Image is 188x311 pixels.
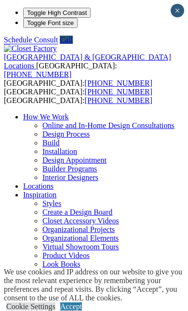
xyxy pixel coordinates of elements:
[6,302,55,311] a: Cookie Settings
[85,96,152,104] a: [PHONE_NUMBER]
[23,8,91,18] button: Toggle High Contrast
[42,217,119,225] a: Closet Accessory Videos
[42,234,119,242] a: Organizational Elements
[42,225,115,233] a: Organizational Projects
[171,4,184,17] button: Close
[4,36,58,44] a: Schedule Consult
[42,208,112,216] a: Create a Design Board
[4,62,152,87] span: [GEOGRAPHIC_DATA]: [GEOGRAPHIC_DATA]:
[60,36,73,44] a: Call
[42,260,81,268] a: Look Books
[42,199,61,207] a: Styles
[42,139,60,147] a: Build
[4,53,171,70] a: [GEOGRAPHIC_DATA] & [GEOGRAPHIC_DATA] Locations
[42,156,107,164] a: Design Appointment
[42,121,175,130] a: Online and In-Home Design Consultations
[42,173,98,181] a: Interior Designers
[42,243,119,251] a: Virtual Showroom Tours
[42,130,90,138] a: Design Process
[27,19,74,26] span: Toggle Font size
[23,182,54,190] a: Locations
[23,191,56,199] a: Inspiration
[4,44,57,53] img: Closet Factory
[4,88,152,104] span: [GEOGRAPHIC_DATA]: [GEOGRAPHIC_DATA]:
[42,147,77,155] a: Installation
[42,165,97,173] a: Builder Programs
[42,251,90,259] a: Product Videos
[60,302,82,311] a: Accept
[85,88,152,96] a: [PHONE_NUMBER]
[23,113,69,121] a: How We Work
[85,79,152,87] a: [PHONE_NUMBER]
[4,268,188,302] div: We use cookies and IP address on our website to give you the most relevant experience by remember...
[23,18,78,28] button: Toggle Font size
[27,9,87,16] span: Toggle High Contrast
[4,70,71,78] a: [PHONE_NUMBER]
